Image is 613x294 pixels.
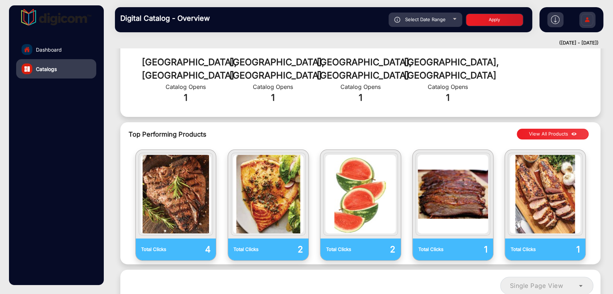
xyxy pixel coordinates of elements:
div: ([DATE] - [DATE]) [108,39,599,47]
span: Select Date Range [405,16,446,22]
div: 1 [317,91,404,105]
p: 1 [453,243,488,256]
span: Dashboard [36,46,62,53]
p: 4 [176,243,211,256]
img: catalog [24,66,30,72]
p: 2 [361,243,395,256]
p: 1 [545,243,580,256]
div: Catalog Opens [142,82,229,91]
button: Apply [466,14,523,26]
p: Total Clicks [418,246,453,253]
span: Single Page View [510,282,563,289]
img: home [24,46,30,53]
p: 2 [268,243,303,256]
img: catalog [325,155,395,233]
img: h2download.svg [551,15,559,24]
img: catalog [418,155,488,233]
img: icon [394,17,400,23]
button: View All Productsview all products [517,129,589,139]
div: [GEOGRAPHIC_DATA], [GEOGRAPHIC_DATA] [317,56,404,82]
div: [GEOGRAPHIC_DATA], [GEOGRAPHIC_DATA] [404,56,491,82]
p: Total Clicks [141,246,176,253]
h3: Digital Catalog - Overview [120,14,221,23]
p: Total Clicks [326,246,361,253]
a: Catalogs [16,59,96,79]
div: 1 [142,91,229,105]
img: catalog [141,155,211,233]
div: Catalog Opens [229,82,316,91]
span: Catalogs [36,65,57,73]
div: [GEOGRAPHIC_DATA], [GEOGRAPHIC_DATA] [142,56,229,82]
img: catalog [233,155,303,233]
img: vmg-logo [21,9,92,25]
img: Sign%20Up.svg [580,8,595,33]
div: 1 [404,91,491,105]
p: Total Clicks [510,246,545,253]
a: Dashboard [16,40,96,59]
div: Catalog Opens [404,82,491,91]
div: [GEOGRAPHIC_DATA], [GEOGRAPHIC_DATA] [229,56,316,82]
div: 1 [229,91,316,105]
img: catalog [510,155,580,233]
p: Total Clicks [233,246,268,253]
img: view all products [570,130,578,138]
span: Top Performing Products [129,129,486,139]
div: Catalog Opens [317,82,404,91]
